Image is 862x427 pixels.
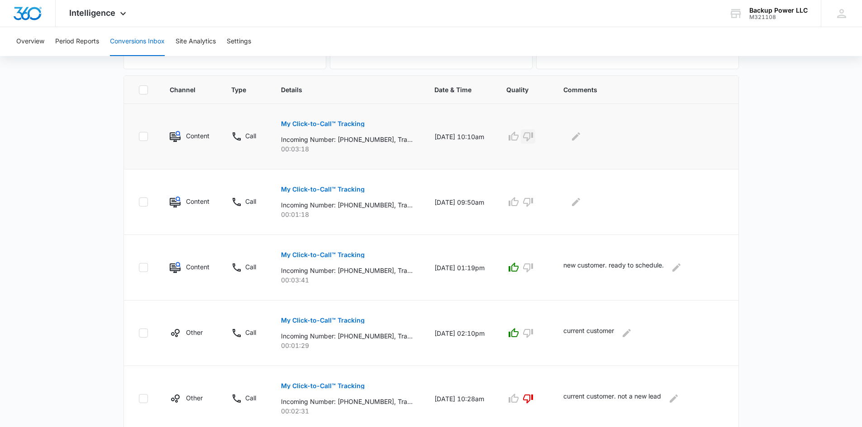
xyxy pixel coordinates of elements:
[110,27,165,56] button: Conversions Inbox
[563,326,614,340] p: current customer
[563,391,661,406] p: current customer. not a new lead
[281,275,413,285] p: 00:03:41
[55,27,99,56] button: Period Reports
[245,131,256,141] p: Call
[281,406,413,416] p: 00:02:31
[424,235,495,300] td: [DATE] 01:19pm
[281,397,413,406] p: Incoming Number: [PHONE_NUMBER], Tracking Number: [PHONE_NUMBER], Ring To: [PHONE_NUMBER], Caller...
[281,121,365,127] p: My Click-to-Call™ Tracking
[281,252,365,258] p: My Click-to-Call™ Tracking
[281,310,365,331] button: My Click-to-Call™ Tracking
[186,328,203,337] p: Other
[281,210,413,219] p: 00:01:18
[281,375,365,397] button: My Click-to-Call™ Tracking
[281,85,400,94] span: Details
[186,393,203,403] p: Other
[281,178,365,200] button: My Click-to-Call™ Tracking
[170,85,196,94] span: Channel
[424,169,495,235] td: [DATE] 09:50am
[749,7,808,14] div: account name
[16,27,44,56] button: Overview
[186,131,209,141] p: Content
[424,300,495,366] td: [DATE] 02:10pm
[281,144,413,154] p: 00:03:18
[506,85,529,94] span: Quality
[69,8,115,18] span: Intelligence
[569,129,583,144] button: Edit Comments
[434,85,471,94] span: Date & Time
[281,244,365,266] button: My Click-to-Call™ Tracking
[245,262,256,272] p: Call
[749,14,808,20] div: account id
[245,328,256,337] p: Call
[281,331,413,341] p: Incoming Number: [PHONE_NUMBER], Tracking Number: [PHONE_NUMBER], Ring To: [PHONE_NUMBER], Caller...
[245,197,256,206] p: Call
[563,85,711,94] span: Comments
[245,393,256,403] p: Call
[563,260,664,275] p: new customer. ready to schedule.
[281,317,365,324] p: My Click-to-Call™ Tracking
[186,197,209,206] p: Content
[669,260,684,275] button: Edit Comments
[231,85,246,94] span: Type
[281,200,413,210] p: Incoming Number: [PHONE_NUMBER], Tracking Number: [PHONE_NUMBER], Ring To: [PHONE_NUMBER], Caller...
[176,27,216,56] button: Site Analytics
[424,104,495,169] td: [DATE] 10:10am
[619,326,634,340] button: Edit Comments
[281,186,365,192] p: My Click-to-Call™ Tracking
[227,27,251,56] button: Settings
[281,135,413,144] p: Incoming Number: [PHONE_NUMBER], Tracking Number: [PHONE_NUMBER], Ring To: [PHONE_NUMBER], Caller...
[186,262,209,272] p: Content
[281,383,365,389] p: My Click-to-Call™ Tracking
[281,113,365,135] button: My Click-to-Call™ Tracking
[281,266,413,275] p: Incoming Number: [PHONE_NUMBER], Tracking Number: [PHONE_NUMBER], Ring To: [PHONE_NUMBER], Caller...
[569,195,583,209] button: Edit Comments
[281,341,413,350] p: 00:01:29
[667,391,681,406] button: Edit Comments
